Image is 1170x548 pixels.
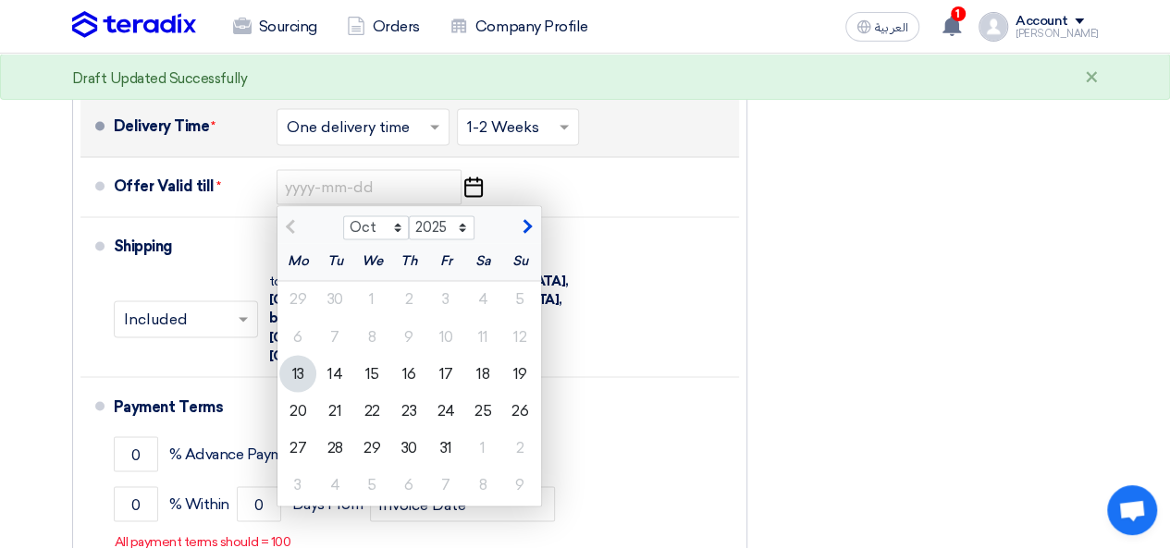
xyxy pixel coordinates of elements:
[353,281,390,318] div: 1
[390,392,427,429] div: 23
[427,429,464,466] div: 31
[501,318,538,355] div: 12
[218,6,332,47] a: Sourcing
[353,355,390,392] div: 15
[353,466,390,503] div: 5
[114,225,262,269] div: Shipping
[72,68,248,90] div: Draft Updated Successfully
[353,429,390,466] div: 29
[427,466,464,503] div: 7
[332,6,435,47] a: Orders
[464,429,501,466] div: 1
[427,243,464,280] div: Fr
[390,243,427,280] div: Th
[279,429,316,466] div: 27
[501,243,538,280] div: Su
[279,318,316,355] div: 6
[279,281,316,318] div: 29
[390,466,427,503] div: 6
[316,429,353,466] div: 28
[390,318,427,355] div: 9
[1107,485,1157,535] div: Open chat
[427,281,464,318] div: 3
[316,466,353,503] div: 4
[501,466,538,503] div: 9
[277,169,462,204] input: yyyy-mm-dd
[316,318,353,355] div: 7
[114,436,158,471] input: payment-term-1
[316,281,353,318] div: 30
[279,466,316,503] div: 3
[114,164,262,209] div: Offer Valid till
[1016,14,1068,30] div: Account
[390,429,427,466] div: 30
[464,392,501,429] div: 25
[435,6,603,47] a: Company Profile
[390,281,427,318] div: 2
[316,243,353,280] div: Tu
[390,355,427,392] div: 16
[464,355,501,392] div: 18
[464,243,501,280] div: Sa
[979,12,1008,42] img: profile_test.png
[72,11,196,39] img: Teradix logo
[114,486,158,521] input: payment-term-2
[353,392,390,429] div: 22
[464,466,501,503] div: 8
[845,12,919,42] button: العربية
[501,392,538,429] div: 26
[1016,29,1099,39] div: [PERSON_NAME]
[169,494,229,513] span: % Within
[501,281,538,318] div: 5
[279,392,316,429] div: 20
[427,318,464,355] div: 10
[269,273,593,365] div: to your company address in
[427,355,464,392] div: 17
[427,392,464,429] div: 24
[1085,67,1099,90] div: ×
[464,318,501,355] div: 11
[501,429,538,466] div: 2
[316,355,353,392] div: 14
[114,104,262,149] div: Delivery Time
[951,6,966,21] span: 1
[316,392,353,429] div: 21
[279,355,316,392] div: 13
[875,21,908,34] span: العربية
[279,243,316,280] div: Mo
[269,274,569,363] span: [GEOGRAPHIC_DATA], [GEOGRAPHIC_DATA], [GEOGRAPHIC_DATA], behind [GEOGRAPHIC_DATA]. Kilo-28, [GEOG...
[114,384,717,429] div: Payment Terms
[464,281,501,318] div: 4
[353,318,390,355] div: 8
[501,355,538,392] div: 19
[237,486,281,521] input: payment-term-2
[169,444,347,463] span: % Advance Payment Upon
[353,243,390,280] div: We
